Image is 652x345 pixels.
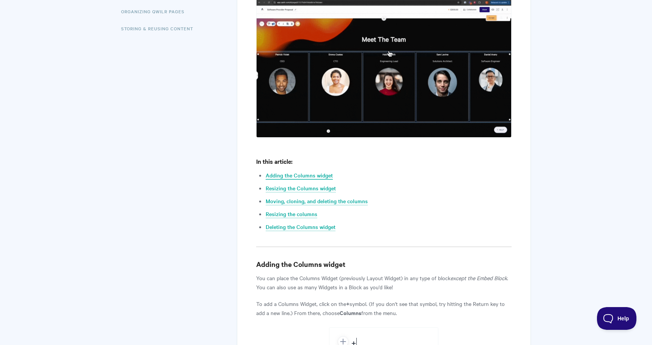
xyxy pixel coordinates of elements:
a: Organizing Qwilr Pages [121,4,190,19]
a: Deleting the Columns widget [266,223,335,231]
em: except the Embed Block [450,274,507,282]
a: Moving, cloning, and deleting the columns [266,197,368,205]
strong: Columns [340,309,361,317]
h3: Adding the Columns widget [256,259,512,270]
a: Resizing the columns [266,210,317,218]
iframe: Toggle Customer Support [597,307,637,330]
strong: + [346,300,350,307]
a: Storing & Reusing Content [121,21,199,36]
strong: In this article: [256,157,293,165]
p: You can place the Columns Widget (previously Layout Widget) in any type of block . You can also u... [256,273,512,292]
a: Adding the Columns widget [266,171,333,180]
a: Resizing the Columns widget [266,184,336,193]
p: To add a Columns Widget, click on the symbol. (If you don't see that symbol, try hitting the Retu... [256,299,512,317]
